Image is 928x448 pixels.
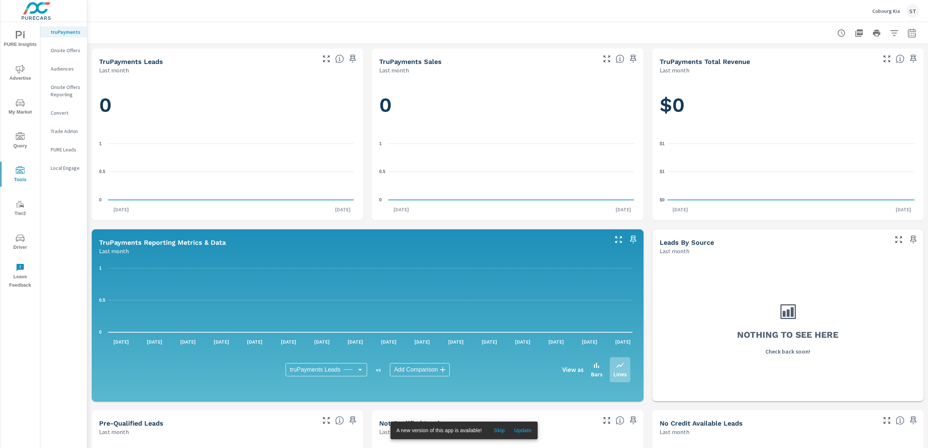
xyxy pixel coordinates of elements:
[896,416,905,425] span: A lead that has been submitted but has not gone through the credit application process.
[869,26,884,40] button: Print Report
[660,169,665,174] text: $1
[51,83,81,98] p: Onsite Offers Reporting
[907,415,919,426] span: Save this to your personalized report
[99,58,163,65] h5: truPayments Leads
[99,169,105,174] text: 0.5
[511,424,534,436] button: Update
[309,338,335,345] p: [DATE]
[99,427,129,436] p: Last month
[896,54,905,63] span: Total revenue from sales matched to a truPayments lead. [Source: This data is sourced from the de...
[142,338,167,345] p: [DATE]
[905,26,919,40] button: Select Date Range
[347,415,359,426] span: Save this to your personalized report
[510,338,536,345] p: [DATE]
[40,63,87,74] div: Audiences
[660,427,689,436] p: Last month
[108,338,134,345] p: [DATE]
[99,330,102,335] text: 0
[613,370,627,379] p: Lines
[320,415,332,426] button: Make Fullscreen
[367,366,390,373] p: vs
[330,206,356,213] p: [DATE]
[3,98,38,117] span: My Market
[379,169,385,174] text: 0.5
[616,54,624,63] span: Number of sales matched to a truPayments lead. [Source: This data is sourced from the dealer's DM...
[601,415,613,426] button: Make Fullscreen
[40,82,87,100] div: Onsite Offers Reporting
[660,58,750,65] h5: truPayments Total Revenue
[601,53,613,65] button: Make Fullscreen
[591,370,602,379] p: Bars
[99,298,105,303] text: 0.5
[379,197,382,203] text: 0
[99,247,129,255] p: Last month
[379,427,409,436] p: Last month
[347,53,359,65] span: Save this to your personalized report
[388,206,414,213] p: [DATE]
[443,338,469,345] p: [DATE]
[409,338,435,345] p: [DATE]
[242,338,268,345] p: [DATE]
[627,53,639,65] span: Save this to your personalized report
[765,347,810,356] p: Check back soon!
[490,427,508,434] span: Skip
[852,26,866,40] button: "Export Report to PDF"
[610,206,636,213] p: [DATE]
[3,234,38,252] span: Driver
[3,200,38,218] span: Tier2
[3,166,38,184] span: Tools
[99,66,129,75] p: Last month
[660,93,916,118] h1: $0
[667,206,693,213] p: [DATE]
[390,363,450,376] div: Add Comparison
[40,126,87,137] div: Trade Admin
[40,144,87,155] div: PURE Leads
[396,427,482,433] span: A new version of this app is available!
[893,234,905,245] button: Make Fullscreen
[543,338,569,345] p: [DATE]
[320,53,332,65] button: Make Fullscreen
[108,206,134,213] p: [DATE]
[3,263,38,290] span: Leave Feedback
[376,338,402,345] p: [DATE]
[51,109,81,117] p: Convert
[51,128,81,135] p: Trade Admin
[51,47,81,54] p: Onsite Offers
[51,28,81,36] p: truPayments
[3,65,38,83] span: Advertise
[3,132,38,150] span: Query
[51,164,81,172] p: Local Engage
[906,4,919,18] div: ST
[379,66,409,75] p: Last month
[737,329,838,341] h3: Nothing to see here
[627,234,639,245] span: Save this to your personalized report
[40,26,87,37] div: truPayments
[476,338,502,345] p: [DATE]
[881,53,893,65] button: Make Fullscreen
[660,66,689,75] p: Last month
[379,419,443,427] h5: Not Qualified Leads
[487,424,511,436] button: Skip
[660,239,714,246] h5: Leads By Source
[613,234,624,245] button: Make Fullscreen
[99,197,102,203] text: 0
[872,8,900,14] p: Cobourg Kia
[99,141,102,146] text: 1
[40,45,87,56] div: Onsite Offers
[562,366,584,373] h6: View as
[175,338,201,345] p: [DATE]
[3,31,38,49] span: PURE Insights
[891,206,916,213] p: [DATE]
[99,419,163,427] h5: Pre-Qualified Leads
[907,234,919,245] span: Save this to your personalized report
[286,363,367,376] div: truPayments Leads
[394,366,438,373] span: Add Comparison
[335,54,344,63] span: The number of truPayments leads.
[887,26,902,40] button: Apply Filters
[40,107,87,118] div: Convert
[40,162,87,173] div: Local Engage
[577,338,602,345] p: [DATE]
[290,366,341,373] span: truPayments Leads
[99,93,356,118] h1: 0
[379,93,636,118] h1: 0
